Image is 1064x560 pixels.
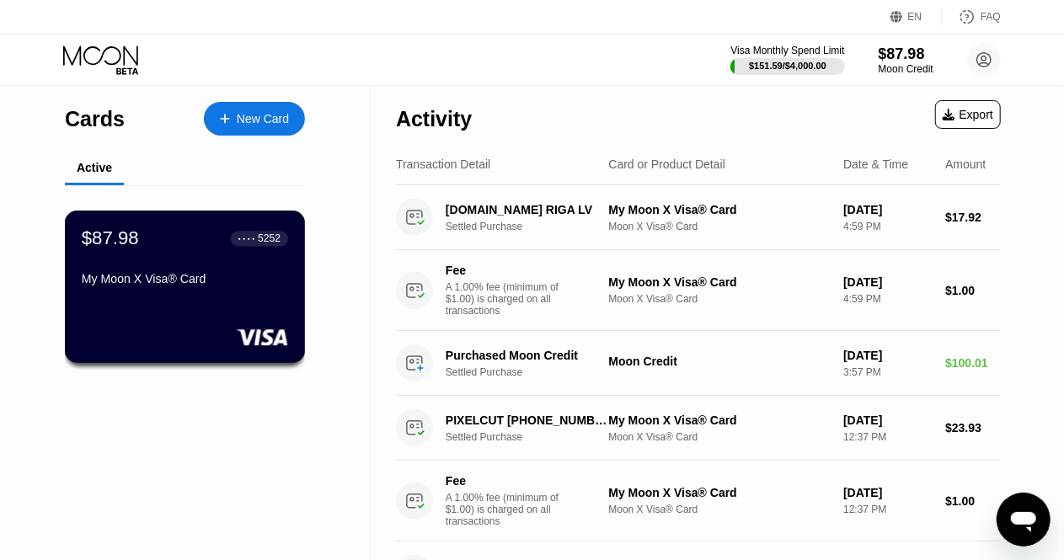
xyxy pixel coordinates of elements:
div: Purchased Moon CreditSettled PurchaseMoon Credit[DATE]3:57 PM$100.01 [396,331,1001,396]
div: Cards [65,107,125,131]
div: Settled Purchase [446,431,625,443]
div: $87.98● ● ● ●5252My Moon X Visa® Card [66,211,304,362]
div: $87.98Moon Credit [879,45,933,75]
div: Moon X Visa® Card [608,504,830,515]
div: FeeA 1.00% fee (minimum of $1.00) is charged on all transactionsMy Moon X Visa® CardMoon X Visa® ... [396,250,1001,331]
div: Moon X Visa® Card [608,221,830,232]
div: [DATE] [843,203,932,216]
div: Purchased Moon Credit [446,349,612,362]
div: Visa Monthly Spend Limit$151.59/$4,000.00 [730,45,844,75]
div: Moon X Visa® Card [608,431,830,443]
div: Activity [396,107,472,131]
div: EN [908,11,922,23]
div: $23.93 [945,421,1001,435]
div: Date & Time [843,157,908,171]
div: 3:57 PM [843,366,932,378]
div: Fee [446,264,564,277]
div: 12:37 PM [843,431,932,443]
div: [DOMAIN_NAME] RIGA LV [446,203,612,216]
div: Active [77,161,112,174]
div: My Moon X Visa® Card [608,203,830,216]
div: [DATE] [843,275,932,289]
div: EN [890,8,942,25]
div: New Card [204,102,305,136]
div: Export [943,108,993,121]
div: $1.00 [945,284,1001,297]
div: Settled Purchase [446,366,625,378]
div: $151.59 / $4,000.00 [749,61,826,71]
div: ● ● ● ● [238,236,255,241]
div: $87.98 [82,227,139,249]
div: $87.98 [879,45,933,63]
div: A 1.00% fee (minimum of $1.00) is charged on all transactions [446,281,572,317]
div: Moon Credit [608,355,830,368]
div: Moon X Visa® Card [608,293,830,305]
div: FAQ [981,11,1001,23]
div: Amount [945,157,986,171]
div: Transaction Detail [396,157,490,171]
div: [DATE] [843,413,932,427]
div: Card or Product Detail [608,157,725,171]
div: My Moon X Visa® Card [608,413,830,427]
div: $17.92 [945,211,1001,224]
div: Settled Purchase [446,221,625,232]
div: PIXELCUT [PHONE_NUMBER] US [446,413,612,427]
div: New Card [237,112,289,126]
div: 4:59 PM [843,221,932,232]
div: $1.00 [945,494,1001,508]
div: [DATE] [843,349,932,362]
div: My Moon X Visa® Card [608,486,830,499]
div: Visa Monthly Spend Limit [730,45,844,56]
div: FeeA 1.00% fee (minimum of $1.00) is charged on all transactionsMy Moon X Visa® CardMoon X Visa® ... [396,461,1001,541]
div: [DOMAIN_NAME] RIGA LVSettled PurchaseMy Moon X Visa® CardMoon X Visa® Card[DATE]4:59 PM$17.92 [396,185,1001,250]
div: 4:59 PM [843,293,932,305]
div: A 1.00% fee (minimum of $1.00) is charged on all transactions [446,492,572,527]
div: 12:37 PM [843,504,932,515]
div: My Moon X Visa® Card [608,275,830,289]
iframe: Button to launch messaging window [997,493,1051,547]
div: FAQ [942,8,1001,25]
div: [DATE] [843,486,932,499]
div: PIXELCUT [PHONE_NUMBER] USSettled PurchaseMy Moon X Visa® CardMoon X Visa® Card[DATE]12:37 PM$23.93 [396,396,1001,461]
div: $100.01 [945,356,1001,370]
div: Fee [446,474,564,488]
div: My Moon X Visa® Card [82,272,288,285]
div: 5252 [258,232,281,244]
div: Moon Credit [879,63,933,75]
div: Export [935,100,1001,129]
